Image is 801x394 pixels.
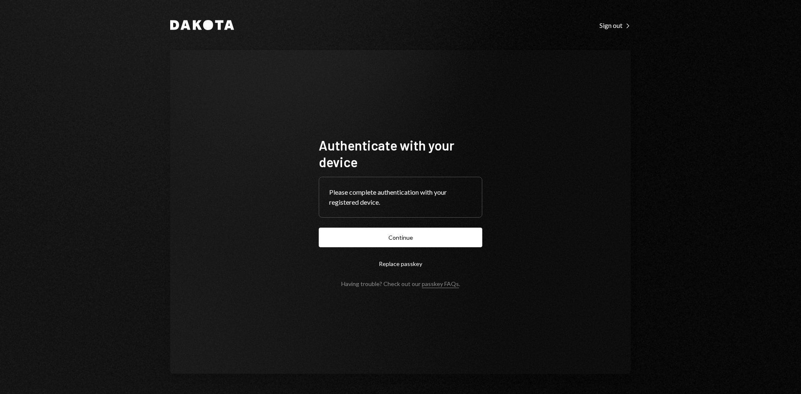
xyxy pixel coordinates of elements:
[599,20,631,30] a: Sign out
[422,280,459,288] a: passkey FAQs
[319,228,482,247] button: Continue
[599,21,631,30] div: Sign out
[319,137,482,170] h1: Authenticate with your device
[341,280,460,287] div: Having trouble? Check out our .
[329,187,472,207] div: Please complete authentication with your registered device.
[319,254,482,274] button: Replace passkey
